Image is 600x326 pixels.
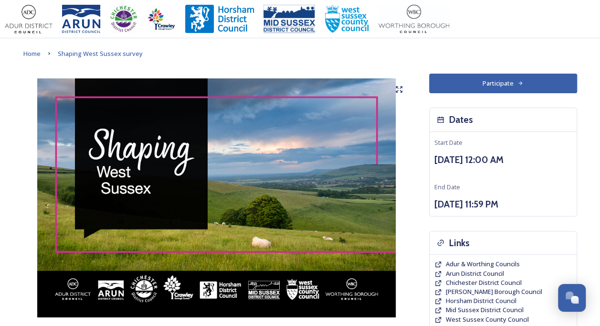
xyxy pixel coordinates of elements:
[5,5,53,33] img: Adur%20logo%20%281%29.jpeg
[429,74,577,93] button: Participate
[446,269,504,278] span: Arun District Council
[446,278,522,287] span: Chichester District Council
[446,305,524,315] a: Mid Sussex District Council
[434,183,460,191] span: End Date
[446,278,522,287] a: Chichester District Council
[434,138,463,147] span: Start Date
[434,197,572,211] h3: [DATE] 11:59 PM
[434,153,572,167] h3: [DATE] 12:00 AM
[446,287,542,296] a: [PERSON_NAME] Borough Council
[446,315,529,324] a: West Sussex County Council
[325,5,369,33] img: WSCCPos-Spot-25mm.jpg
[62,5,100,33] img: Arun%20District%20Council%20logo%20blue%20CMYK.jpg
[446,296,516,305] a: Horsham District Council
[263,5,315,33] img: 150ppimsdc%20logo%20blue.png
[58,49,143,58] span: Shaping West Sussex survey
[147,5,176,33] img: Crawley%20BC%20logo.jpg
[446,315,529,324] span: West Sussex County Council
[446,269,504,278] a: Arun District Council
[558,284,586,312] button: Open Chat
[446,260,520,269] a: Adur & Worthing Councils
[23,49,41,58] span: Home
[58,48,143,59] a: Shaping West Sussex survey
[449,236,470,250] h3: Links
[23,48,41,59] a: Home
[185,5,254,33] img: Horsham%20DC%20Logo.jpg
[379,5,449,33] img: Worthing_Adur%20%281%29.jpg
[110,5,137,33] img: CDC%20Logo%20-%20you%20may%20have%20a%20better%20version.jpg
[449,113,473,127] h3: Dates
